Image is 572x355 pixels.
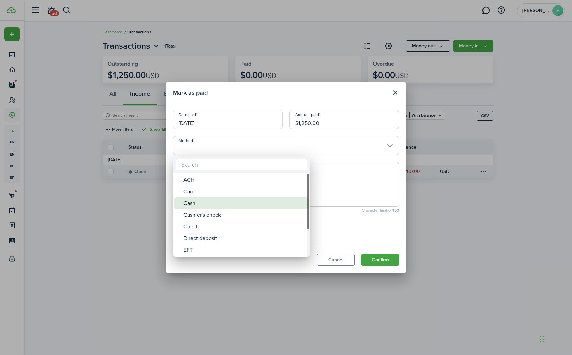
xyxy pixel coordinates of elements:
div: Check [183,221,305,232]
mbsc-wheel: Method [173,173,310,257]
div: Cashier's check [183,209,305,221]
div: EFT [183,244,305,256]
div: Card [183,186,305,197]
div: Cash [183,197,305,209]
div: Direct deposit [183,232,305,244]
input: Search [176,159,307,170]
div: ACH [183,174,305,186]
